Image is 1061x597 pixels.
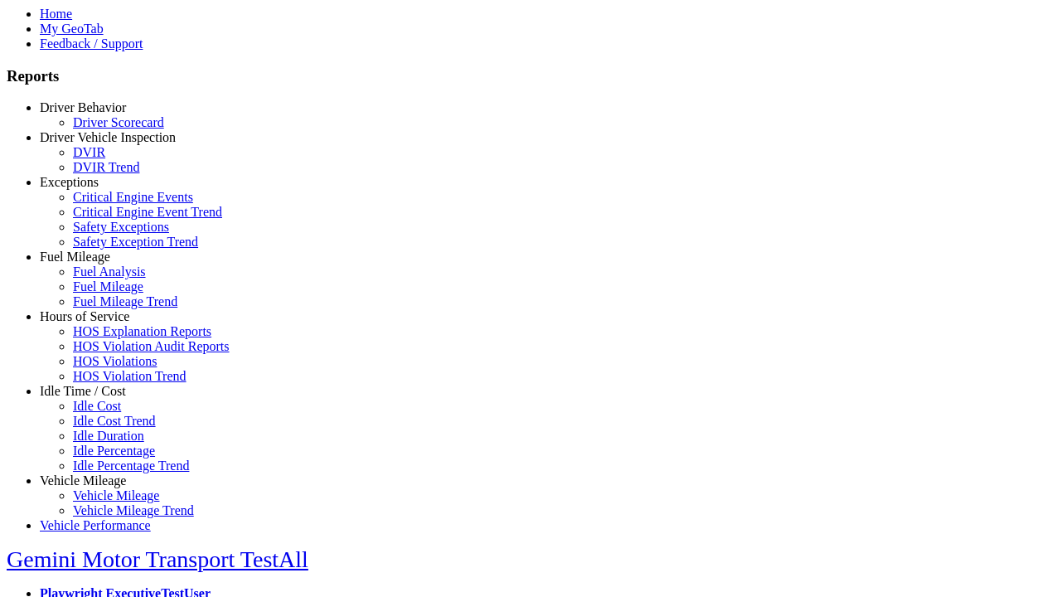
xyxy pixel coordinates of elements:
a: HOS Violation Trend [73,369,187,383]
a: Idle Percentage [73,444,155,458]
a: Vehicle Mileage Trend [73,503,194,517]
a: My GeoTab [40,22,104,36]
a: Idle Cost Trend [73,414,156,428]
a: Idle Percentage Trend [73,459,189,473]
a: Vehicle Mileage [73,488,159,502]
a: Safety Exceptions [73,220,169,234]
a: Fuel Mileage [73,279,143,294]
a: Gemini Motor Transport TestAll [7,546,308,572]
a: Fuel Mileage [40,250,110,264]
a: Vehicle Performance [40,518,151,532]
a: Fuel Mileage Trend [73,294,177,308]
a: Critical Engine Event Trend [73,205,222,219]
a: Vehicle Mileage [40,473,126,488]
a: DVIR [73,145,105,159]
a: Exceptions [40,175,99,189]
a: DVIR Trend [73,160,139,174]
a: Idle Time / Cost [40,384,126,398]
a: Fuel Analysis [73,265,146,279]
a: Safety Exception Trend [73,235,198,249]
a: Driver Vehicle Inspection [40,130,176,144]
a: HOS Explanation Reports [73,324,211,338]
a: Critical Engine Events [73,190,193,204]
a: Driver Behavior [40,100,126,114]
a: Idle Cost [73,399,121,413]
a: Feedback / Support [40,36,143,51]
a: Driver Scorecard [73,115,164,129]
a: HOS Violations [73,354,157,368]
a: Home [40,7,72,21]
h3: Reports [7,67,1054,85]
a: Hours of Service [40,309,129,323]
a: HOS Violation Audit Reports [73,339,230,353]
a: Idle Duration [73,429,144,443]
